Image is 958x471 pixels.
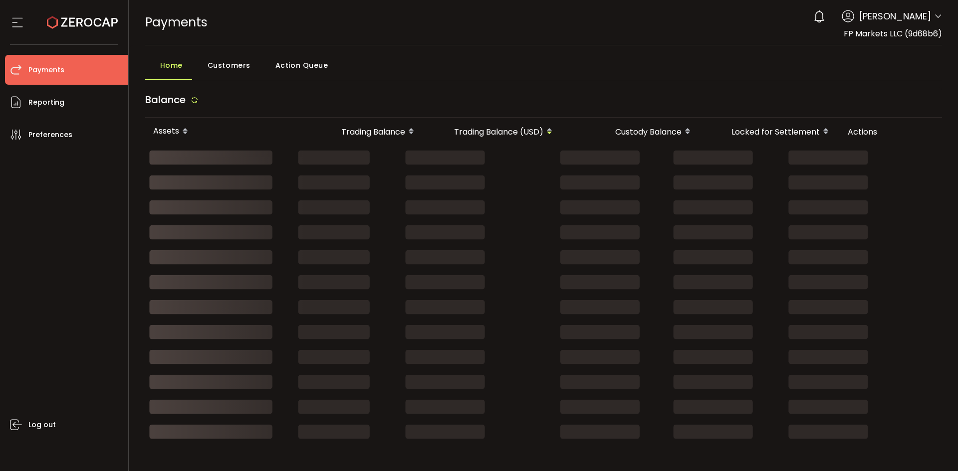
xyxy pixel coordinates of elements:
[208,55,250,75] span: Customers
[28,128,72,142] span: Preferences
[145,93,186,107] span: Balance
[840,126,940,138] div: Actions
[275,55,328,75] span: Action Queue
[702,123,840,140] div: Locked for Settlement
[300,123,425,140] div: Trading Balance
[844,28,942,39] span: FP Markets LLC (9d68b6)
[859,9,931,23] span: [PERSON_NAME]
[145,123,300,140] div: Assets
[160,55,183,75] span: Home
[28,63,64,77] span: Payments
[145,13,208,31] span: Payments
[28,95,64,110] span: Reporting
[28,418,56,432] span: Log out
[425,123,563,140] div: Trading Balance (USD)
[563,123,702,140] div: Custody Balance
